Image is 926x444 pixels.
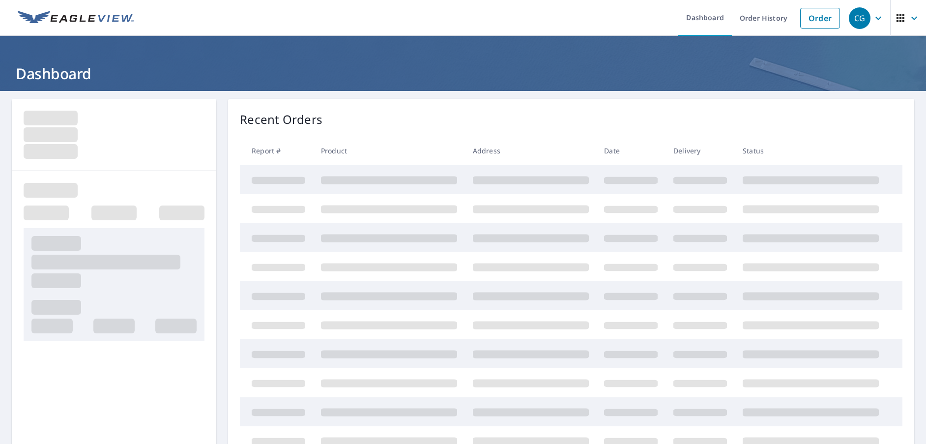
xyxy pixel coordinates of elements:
th: Report # [240,136,313,165]
th: Delivery [666,136,735,165]
th: Address [465,136,597,165]
th: Date [596,136,666,165]
th: Status [735,136,887,165]
p: Recent Orders [240,111,322,128]
th: Product [313,136,465,165]
a: Order [800,8,840,29]
div: CG [849,7,870,29]
img: EV Logo [18,11,134,26]
h1: Dashboard [12,63,914,84]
